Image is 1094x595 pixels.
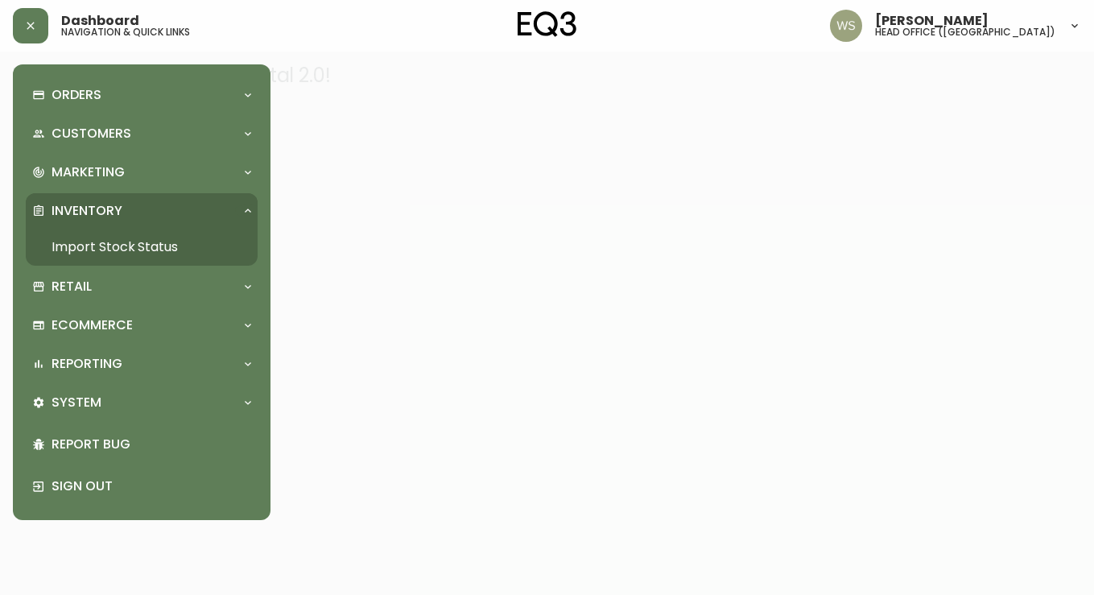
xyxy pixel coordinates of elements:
div: Customers [26,116,258,151]
span: [PERSON_NAME] [875,14,989,27]
p: Retail [52,278,92,295]
p: Report Bug [52,436,251,453]
div: Ecommerce [26,308,258,343]
p: Reporting [52,355,122,373]
img: logo [518,11,577,37]
div: Inventory [26,193,258,229]
p: Orders [52,86,101,104]
div: Marketing [26,155,258,190]
p: Inventory [52,202,122,220]
div: Report Bug [26,424,258,465]
p: System [52,394,101,411]
div: Retail [26,269,258,304]
img: d421e764c7328a6a184e62c810975493 [830,10,862,42]
h5: head office ([GEOGRAPHIC_DATA]) [875,27,1055,37]
div: Reporting [26,346,258,382]
div: System [26,385,258,420]
a: Import Stock Status [26,229,258,266]
div: Orders [26,77,258,113]
p: Ecommerce [52,316,133,334]
p: Marketing [52,163,125,181]
span: Dashboard [61,14,139,27]
h5: navigation & quick links [61,27,190,37]
p: Customers [52,125,131,143]
p: Sign Out [52,477,251,495]
div: Sign Out [26,465,258,507]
